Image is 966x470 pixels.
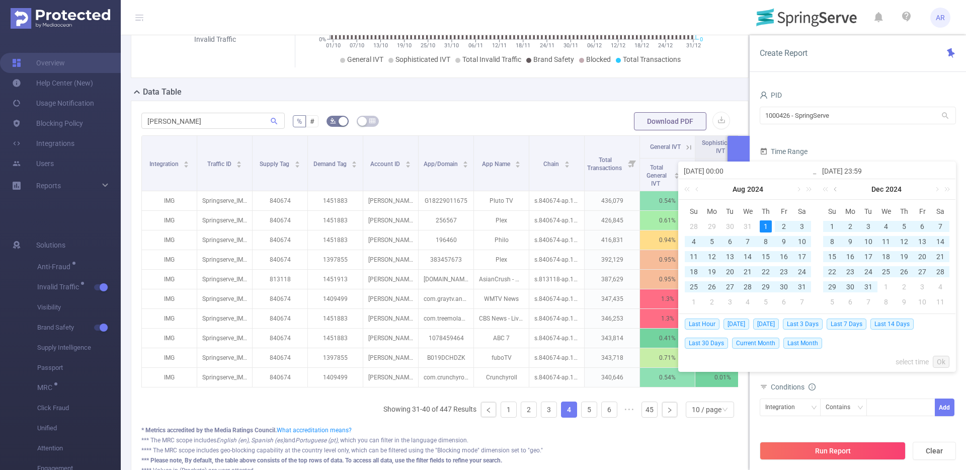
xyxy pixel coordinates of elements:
td: January 3, 2025 [913,279,931,294]
span: Create Report [760,48,808,58]
i: Filter menu [625,136,639,191]
input: Search... [141,113,285,129]
td: August 26, 2024 [703,279,721,294]
td: December 22, 2024 [823,264,841,279]
li: Next 5 Pages [621,402,637,418]
td: August 18, 2024 [685,264,703,279]
div: Sort [183,160,189,166]
a: Next year (Control + right) [800,179,814,199]
div: Sort [564,160,570,166]
div: 12 [898,236,910,248]
td: September 6, 2024 [775,294,793,309]
i: icon: caret-up [405,160,411,163]
td: December 18, 2024 [877,249,896,264]
td: January 5, 2025 [823,294,841,309]
div: Sort [405,160,411,166]
tspan: 12/11 [492,42,507,49]
div: 31 [742,220,754,232]
td: January 7, 2025 [859,294,877,309]
a: Reports [36,176,61,196]
td: September 7, 2024 [793,294,811,309]
td: January 2, 2025 [895,279,913,294]
li: 6 [601,402,617,418]
div: 18 [688,266,700,278]
td: July 28, 2024 [685,219,703,234]
tspan: 01/10 [326,42,340,49]
div: 4 [880,220,892,232]
div: 3 [724,296,736,308]
div: 26 [706,281,718,293]
div: 24 [796,266,808,278]
span: Attention [37,438,121,458]
div: 10 / page [692,402,721,417]
td: December 2, 2024 [841,219,859,234]
i: icon: user [760,91,768,99]
a: 3 [541,402,556,417]
a: Aug [732,179,746,199]
tspan: 07/10 [349,42,364,49]
i: icon: down [811,405,817,412]
i: icon: caret-up [184,160,189,163]
td: August 30, 2024 [775,279,793,294]
div: 2 [898,281,910,293]
div: 10 [916,296,928,308]
div: 29 [760,281,772,293]
td: August 31, 2024 [793,279,811,294]
tspan: 06/12 [587,42,601,49]
td: August 23, 2024 [775,264,793,279]
i: icon: caret-up [352,160,357,163]
span: MRC [37,384,56,391]
div: 3 [862,220,874,232]
div: 31 [796,281,808,293]
div: 15 [760,251,772,263]
span: % [297,117,302,125]
tspan: 13/10 [373,42,387,49]
span: Visibility [37,297,121,318]
div: Contains [826,399,857,416]
td: August 9, 2024 [775,234,793,249]
span: Brand Safety [533,55,574,63]
div: 28 [742,281,754,293]
div: 4 [688,236,700,248]
tspan: 0% [319,36,326,43]
td: August 8, 2024 [757,234,775,249]
span: Solutions [36,235,65,255]
span: ••• [621,402,637,418]
div: 7 [862,296,874,308]
td: August 16, 2024 [775,249,793,264]
td: January 8, 2025 [877,294,896,309]
td: December 11, 2024 [877,234,896,249]
div: 20 [916,251,928,263]
img: Protected Media [11,8,110,29]
a: Next year (Control + right) [939,179,952,199]
td: December 5, 2024 [895,219,913,234]
i: icon: caret-up [515,160,521,163]
span: Traffic ID [207,161,233,168]
div: 30 [724,220,736,232]
td: December 28, 2024 [931,264,949,279]
div: 10 [796,236,808,248]
td: December 4, 2024 [877,219,896,234]
a: What accreditation means? [277,427,352,434]
span: Integration [149,161,180,168]
td: December 10, 2024 [859,234,877,249]
span: Click Fraud [37,398,121,418]
td: January 10, 2025 [913,294,931,309]
a: 2024 [746,179,764,199]
span: AR [936,8,945,28]
a: 1 [501,402,516,417]
td: December 30, 2024 [841,279,859,294]
td: September 3, 2024 [721,294,739,309]
div: 19 [706,266,718,278]
td: August 13, 2024 [721,249,739,264]
span: General IVT [347,55,383,63]
a: Last year (Control + left) [682,179,695,199]
div: 24 [862,266,874,278]
a: 5 [582,402,597,417]
div: 6 [916,220,928,232]
div: 1 [760,220,772,232]
i: icon: caret-up [564,160,570,163]
td: December 9, 2024 [841,234,859,249]
li: 4 [561,402,577,418]
div: 7 [934,220,946,232]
